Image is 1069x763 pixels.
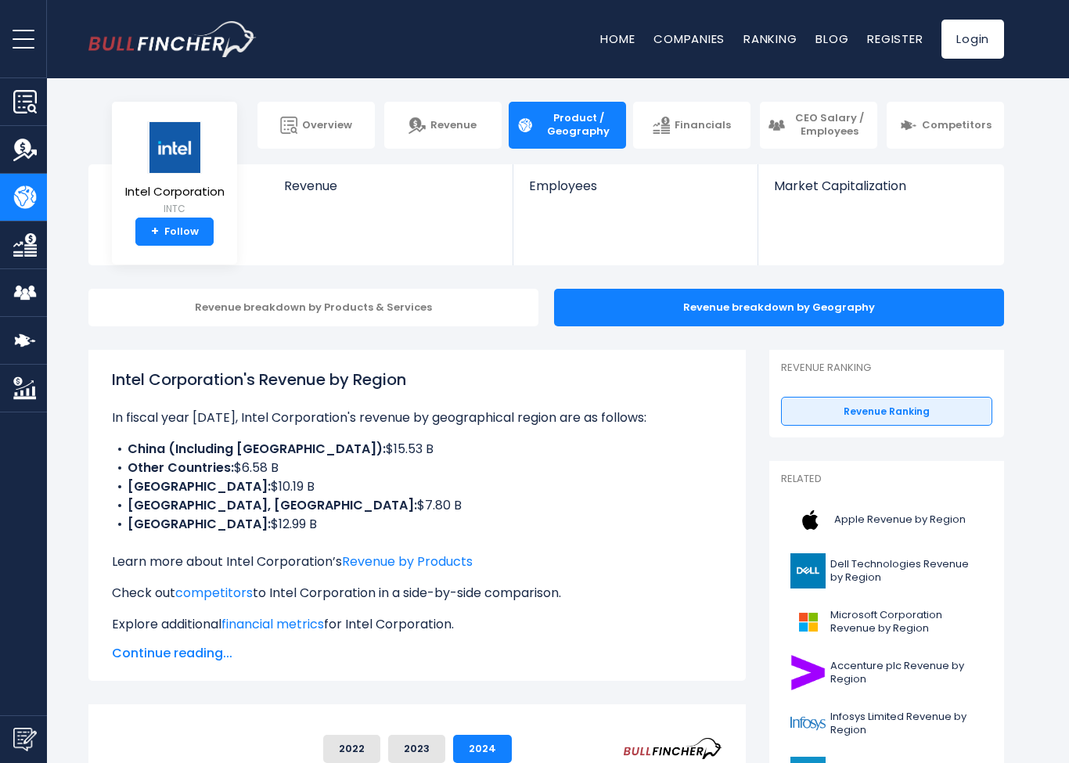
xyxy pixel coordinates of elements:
b: [GEOGRAPHIC_DATA]: [128,477,271,495]
span: Market Capitalization [774,178,987,193]
span: Dell Technologies Revenue by Region [830,558,983,585]
a: Microsoft Corporation Revenue by Region [781,600,992,643]
li: $7.80 B [112,496,722,515]
b: [GEOGRAPHIC_DATA], [GEOGRAPHIC_DATA]: [128,496,417,514]
a: +Follow [135,218,214,246]
span: Microsoft Corporation Revenue by Region [830,609,983,635]
h1: Intel Corporation's Revenue by Region [112,368,722,391]
a: Go to homepage [88,21,257,57]
span: Overview [302,119,352,132]
li: $15.53 B [112,440,722,459]
span: Revenue [430,119,477,132]
span: Revenue [284,178,498,193]
li: $6.58 B [112,459,722,477]
button: 2022 [323,735,380,763]
a: competitors [175,584,253,602]
a: Employees [513,164,757,220]
div: Revenue breakdown by Products & Services [88,289,538,326]
a: CEO Salary / Employees [760,102,877,149]
div: Revenue breakdown by Geography [554,289,1004,326]
span: Employees [529,178,741,193]
a: Financials [633,102,750,149]
a: Revenue [268,164,513,220]
a: Revenue by Products [342,552,473,570]
a: Dell Technologies Revenue by Region [781,549,992,592]
a: Revenue Ranking [781,397,992,426]
img: AAPL logo [790,502,830,538]
li: $10.19 B [112,477,722,496]
a: Blog [815,31,848,47]
a: Register [867,31,923,47]
p: Learn more about Intel Corporation’s [112,552,722,571]
p: Check out to Intel Corporation in a side-by-side comparison. [112,584,722,603]
button: 2023 [388,735,445,763]
p: In fiscal year [DATE], Intel Corporation's revenue by geographical region are as follows: [112,408,722,427]
a: Product / Geography [509,102,626,149]
a: financial metrics [221,615,324,633]
img: INFY logo [790,706,826,741]
b: China (Including [GEOGRAPHIC_DATA]): [128,440,386,458]
a: Infosys Limited Revenue by Region [781,702,992,745]
span: Accenture plc Revenue by Region [830,660,983,686]
span: Competitors [922,119,992,132]
span: Apple Revenue by Region [834,513,966,527]
span: Continue reading... [112,644,722,663]
a: Overview [257,102,375,149]
span: Product / Geography [538,112,618,139]
a: Competitors [887,102,1004,149]
p: Explore additional for Intel Corporation. [112,615,722,634]
a: Ranking [743,31,797,47]
img: DELL logo [790,553,826,588]
a: Intel Corporation INTC [124,121,225,218]
img: ACN logo [790,655,826,690]
small: INTC [125,202,225,216]
a: Apple Revenue by Region [781,498,992,542]
span: CEO Salary / Employees [790,112,869,139]
a: Home [600,31,635,47]
span: Intel Corporation [125,185,225,199]
a: Accenture plc Revenue by Region [781,651,992,694]
img: bullfincher logo [88,21,257,57]
p: Related [781,473,992,486]
a: Login [941,20,1004,59]
span: Financials [675,119,731,132]
button: 2024 [453,735,512,763]
p: Revenue Ranking [781,362,992,375]
a: Revenue [384,102,502,149]
a: Market Capitalization [758,164,1002,220]
img: MSFT logo [790,604,826,639]
li: $12.99 B [112,515,722,534]
strong: + [151,225,159,239]
b: Other Countries: [128,459,234,477]
b: [GEOGRAPHIC_DATA]: [128,515,271,533]
a: Companies [653,31,725,47]
span: Infosys Limited Revenue by Region [830,711,983,737]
